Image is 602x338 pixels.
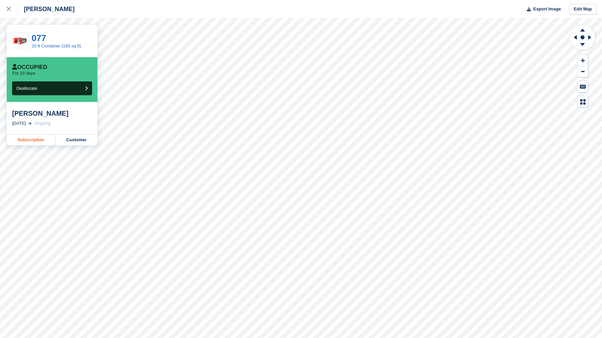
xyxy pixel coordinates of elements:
button: Keyboard Shortcuts [578,81,588,92]
a: 20 ft Container (160 sq ft) [32,43,81,48]
span: Export Image [533,6,561,12]
button: Zoom Out [578,66,588,77]
a: Edit Map [569,4,597,15]
div: Ongoing [34,120,51,127]
div: [PERSON_NAME] [18,5,75,13]
button: Deallocate [12,81,92,95]
div: Occupied [12,64,47,71]
button: Zoom In [578,55,588,66]
img: arrow-right-light-icn-cde0832a797a2874e46488d9cf13f60e5c3a73dbe684e267c42b8395dfbc2abf.svg [28,122,32,125]
a: Subscription [7,135,55,145]
div: [DATE] [12,120,26,127]
div: [PERSON_NAME] [12,109,92,117]
p: For 10 days [12,71,35,76]
span: Deallocate [16,86,37,91]
a: Customer [55,135,97,145]
button: Export Image [523,4,561,15]
a: 077 [32,33,46,43]
button: Map Legend [578,96,588,107]
img: 20ftContainerDiagram.jpg [12,36,28,46]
